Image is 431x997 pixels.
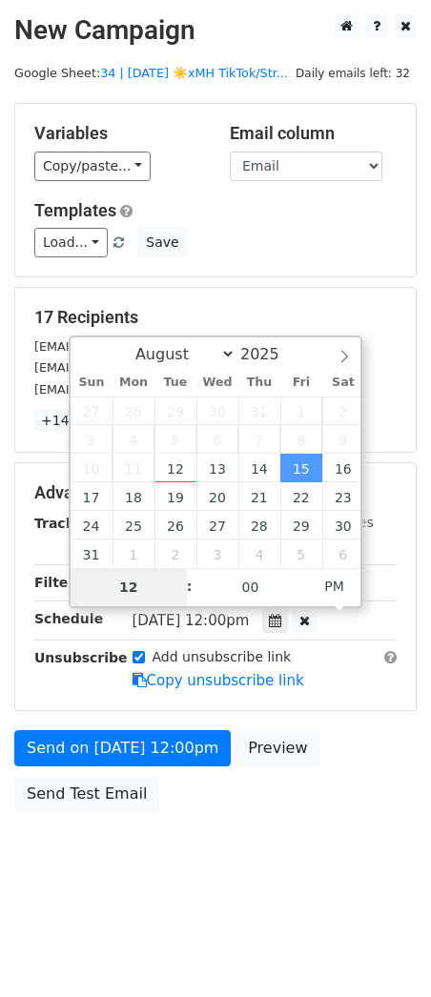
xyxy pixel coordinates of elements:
[196,376,238,389] span: Wed
[196,397,238,425] span: July 30, 2025
[71,454,113,482] span: August 10, 2025
[238,376,280,389] span: Thu
[71,511,113,539] span: August 24, 2025
[308,567,360,605] span: Click to toggle
[196,511,238,539] span: August 27, 2025
[322,397,364,425] span: August 2, 2025
[34,200,116,220] a: Templates
[196,454,238,482] span: August 13, 2025
[153,647,292,667] label: Add unsubscribe link
[196,539,238,568] span: September 3, 2025
[187,567,193,605] span: :
[280,376,322,389] span: Fri
[289,66,417,80] a: Daily emails left: 32
[34,611,103,626] strong: Schedule
[34,307,397,328] h5: 17 Recipients
[14,66,288,80] small: Google Sheet:
[280,397,322,425] span: August 1, 2025
[14,730,231,766] a: Send on [DATE] 12:00pm
[71,482,113,511] span: August 17, 2025
[154,376,196,389] span: Tue
[113,511,154,539] span: August 25, 2025
[34,516,98,531] strong: Tracking
[154,511,196,539] span: August 26, 2025
[133,672,304,689] a: Copy unsubscribe link
[322,425,364,454] span: August 9, 2025
[193,568,309,606] input: Minute
[322,511,364,539] span: August 30, 2025
[34,409,114,433] a: +14 more
[34,152,151,181] a: Copy/paste...
[280,454,322,482] span: August 15, 2025
[71,397,113,425] span: July 27, 2025
[238,482,280,511] span: August 21, 2025
[280,482,322,511] span: August 22, 2025
[289,63,417,84] span: Daily emails left: 32
[14,14,417,47] h2: New Campaign
[298,513,373,533] label: UTM Codes
[154,539,196,568] span: September 2, 2025
[100,66,288,80] a: 34 | [DATE] ☀️xMH TikTok/Str...
[280,511,322,539] span: August 29, 2025
[280,539,322,568] span: September 5, 2025
[336,905,431,997] iframe: Chat Widget
[154,397,196,425] span: July 29, 2025
[238,511,280,539] span: August 28, 2025
[34,228,108,257] a: Load...
[34,382,247,397] small: [EMAIL_ADDRESS][DOMAIN_NAME]
[34,650,128,665] strong: Unsubscribe
[71,376,113,389] span: Sun
[113,376,154,389] span: Mon
[71,539,113,568] span: August 31, 2025
[34,339,247,354] small: [EMAIL_ADDRESS][DOMAIN_NAME]
[34,575,83,590] strong: Filters
[154,454,196,482] span: August 12, 2025
[71,568,187,606] input: Hour
[14,776,159,812] a: Send Test Email
[238,425,280,454] span: August 7, 2025
[113,482,154,511] span: August 18, 2025
[238,539,280,568] span: September 4, 2025
[71,425,113,454] span: August 3, 2025
[322,482,364,511] span: August 23, 2025
[280,425,322,454] span: August 8, 2025
[238,397,280,425] span: July 31, 2025
[236,345,304,363] input: Year
[34,482,397,503] h5: Advanced
[322,376,364,389] span: Sat
[238,454,280,482] span: August 14, 2025
[236,730,319,766] a: Preview
[133,612,250,629] span: [DATE] 12:00pm
[113,397,154,425] span: July 28, 2025
[230,123,397,144] h5: Email column
[154,482,196,511] span: August 19, 2025
[113,425,154,454] span: August 4, 2025
[154,425,196,454] span: August 5, 2025
[196,425,238,454] span: August 6, 2025
[113,454,154,482] span: August 11, 2025
[113,539,154,568] span: September 1, 2025
[34,123,201,144] h5: Variables
[196,482,238,511] span: August 20, 2025
[34,360,247,375] small: [EMAIL_ADDRESS][DOMAIN_NAME]
[322,539,364,568] span: September 6, 2025
[322,454,364,482] span: August 16, 2025
[137,228,187,257] button: Save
